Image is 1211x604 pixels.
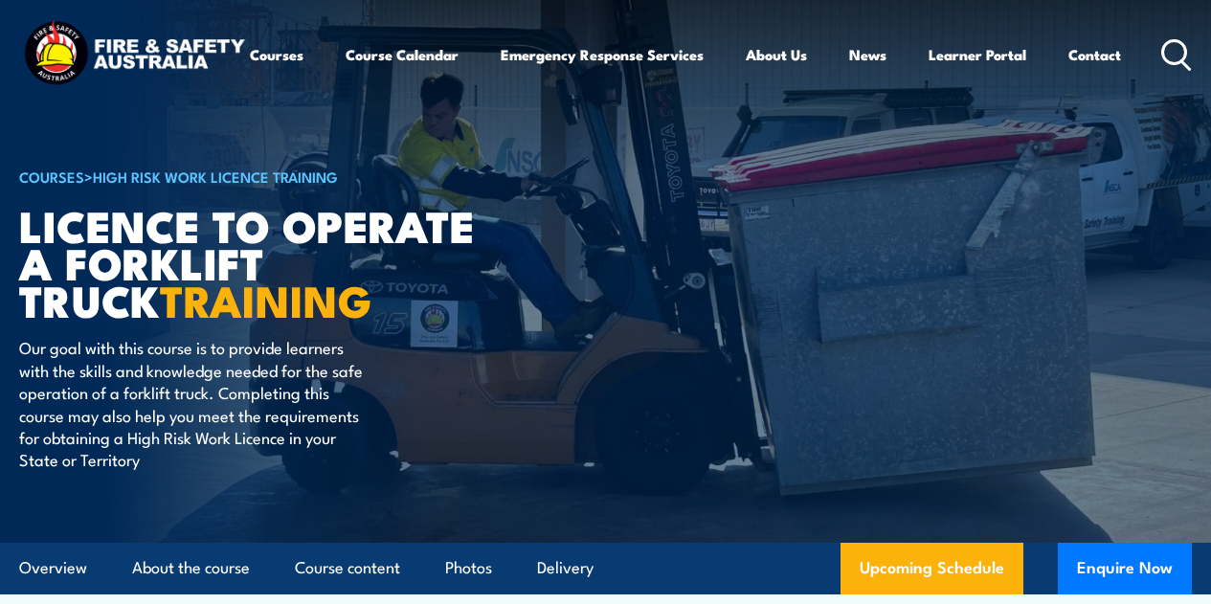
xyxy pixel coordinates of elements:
[849,32,886,78] a: News
[295,543,400,593] a: Course content
[132,543,250,593] a: About the course
[19,165,492,188] h6: >
[929,32,1026,78] a: Learner Portal
[19,336,369,470] p: Our goal with this course is to provide learners with the skills and knowledge needed for the saf...
[19,206,492,318] h1: Licence to operate a forklift truck
[1058,543,1192,594] button: Enquire Now
[160,266,372,332] strong: TRAINING
[537,543,594,593] a: Delivery
[19,166,84,187] a: COURSES
[501,32,704,78] a: Emergency Response Services
[841,543,1023,594] a: Upcoming Schedule
[1068,32,1121,78] a: Contact
[250,32,303,78] a: Courses
[93,166,338,187] a: High Risk Work Licence Training
[346,32,459,78] a: Course Calendar
[746,32,807,78] a: About Us
[445,543,492,593] a: Photos
[19,543,87,593] a: Overview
